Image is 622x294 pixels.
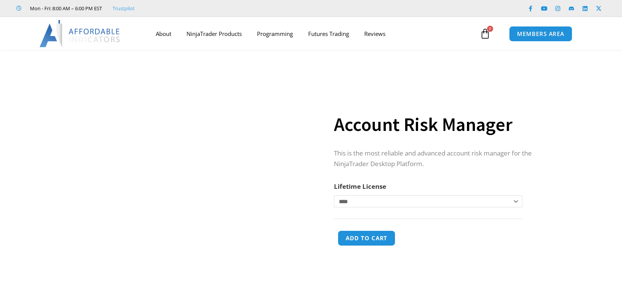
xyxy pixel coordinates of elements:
a: About [148,25,179,42]
a: NinjaTrader Products [179,25,249,42]
a: 0 [468,23,502,45]
button: Add to cart [338,230,395,246]
span: 0 [487,26,493,32]
a: Programming [249,25,301,42]
span: MEMBERS AREA [517,31,564,37]
a: Futures Trading [301,25,357,42]
p: This is the most reliable and advanced account risk manager for the NinjaTrader Desktop Platform. [334,148,555,170]
span: Mon - Fri: 8:00 AM – 6:00 PM EST [28,4,102,13]
a: Reviews [357,25,393,42]
nav: Menu [148,25,478,42]
img: LogoAI | Affordable Indicators – NinjaTrader [39,20,121,47]
label: Lifetime License [334,182,386,191]
h1: Account Risk Manager [334,111,555,138]
a: Trustpilot [113,4,135,13]
a: MEMBERS AREA [509,26,572,42]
